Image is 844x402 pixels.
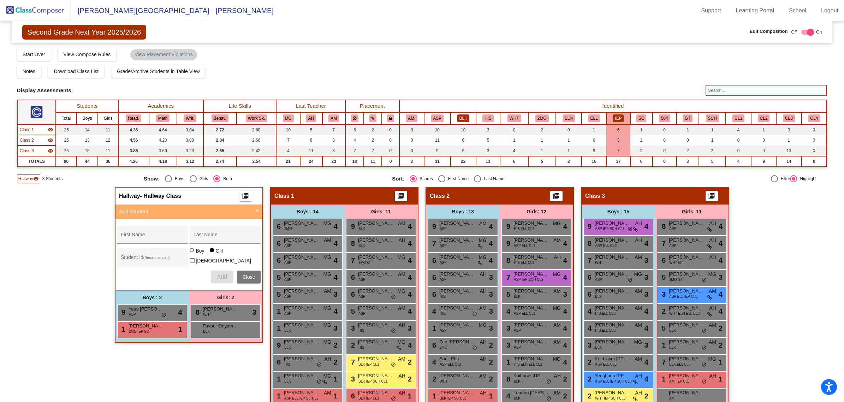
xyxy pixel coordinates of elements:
div: First Name [445,176,469,182]
mat-radio-group: Select an option [392,175,635,182]
span: AM [553,237,561,244]
td: 1 [556,135,582,146]
td: 5 [476,135,500,146]
th: Keep with students [364,112,382,124]
td: 6 [582,135,606,146]
td: 9 [424,146,451,156]
td: 80 [56,156,76,167]
td: 4.64 [149,124,177,135]
span: [PERSON_NAME] [595,237,630,244]
td: 0 [653,124,677,135]
td: 7 [345,146,364,156]
input: First Name [121,235,184,240]
span: Class 2 [430,193,450,200]
span: AM [324,237,331,244]
th: Cluster 4 [802,112,827,124]
th: Placement [345,100,399,112]
td: 0 [556,124,582,135]
span: View Compose Rules [64,52,111,57]
span: 9 [505,223,510,230]
td: 2.60 [237,135,277,146]
td: 0 [500,124,528,135]
button: 504 [659,114,670,122]
span: [PERSON_NAME][GEOGRAPHIC_DATA] - [PERSON_NAME] [71,5,274,16]
td: 3.04 [177,124,203,135]
span: Add [217,274,227,280]
div: Boys [172,176,184,182]
mat-icon: visibility [33,176,39,182]
th: Girls [98,112,118,124]
span: MG [553,220,561,227]
button: Grade/Archive Students in Table View [111,65,206,78]
button: Read. [126,114,141,122]
span: [PERSON_NAME] [513,237,549,244]
mat-icon: picture_as_pdf [552,193,560,202]
button: ELL [588,114,600,122]
td: 3.08 [177,135,203,146]
td: 4 [500,146,528,156]
td: 0 [399,135,424,146]
td: 5 [528,156,556,167]
td: 23 [322,156,345,167]
a: School [783,5,812,16]
td: 9 [582,146,606,156]
td: 2.84 [203,135,237,146]
div: Scores [417,176,433,182]
td: 1 [528,135,556,146]
a: Logout [815,5,844,16]
td: TOTALS [17,156,56,167]
mat-chip: View Placement Violations [130,49,197,60]
span: Class 3 [20,148,34,154]
button: ELN [563,114,575,122]
input: Last Name [194,235,257,240]
input: Search... [706,85,827,96]
th: Hispanic [476,112,500,124]
td: 3.85 [118,146,149,156]
span: 4 [408,221,412,232]
span: ASP [440,226,447,231]
td: 1 [528,146,556,156]
td: 11 [98,146,118,156]
td: 1 [699,124,726,135]
td: 7 [322,124,345,135]
span: 4 [334,221,338,232]
mat-icon: visibility [48,148,53,154]
span: BLK [358,226,365,231]
td: 1 [582,124,606,135]
td: 4.18 [149,156,177,167]
th: Life Skills [203,100,277,112]
td: 7 [606,146,630,156]
span: MG [323,220,331,227]
td: 7 [364,146,382,156]
span: [PERSON_NAME] [669,220,704,227]
span: [PERSON_NAME] [284,220,319,227]
span: Hallway [119,193,140,200]
td: 5 [699,156,726,167]
button: View Compose Rules [58,48,117,61]
button: AMI [406,114,417,122]
td: 25 [56,124,76,135]
td: 1 [751,124,776,135]
td: 1 [556,146,582,156]
th: Speech [699,112,726,124]
td: 0 [399,124,424,135]
td: 9 [751,156,776,167]
button: WHT [507,114,521,122]
button: Print Students Details [706,191,718,201]
mat-icon: picture_as_pdf [397,193,405,202]
td: 44 [77,156,98,167]
td: 10 [451,124,476,135]
th: Black [451,112,476,124]
td: 3.12 [177,156,203,167]
th: Micaela Goebel [276,112,300,124]
td: 3.23 [177,146,203,156]
span: Download Class List [54,69,99,74]
td: 4 [726,124,751,135]
td: 4 [276,146,300,156]
th: Identified [399,100,827,112]
span: 4 [489,221,493,232]
mat-icon: picture_as_pdf [707,193,716,202]
td: 0 [726,146,751,156]
td: 10 [276,124,300,135]
td: 0 [726,135,751,146]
